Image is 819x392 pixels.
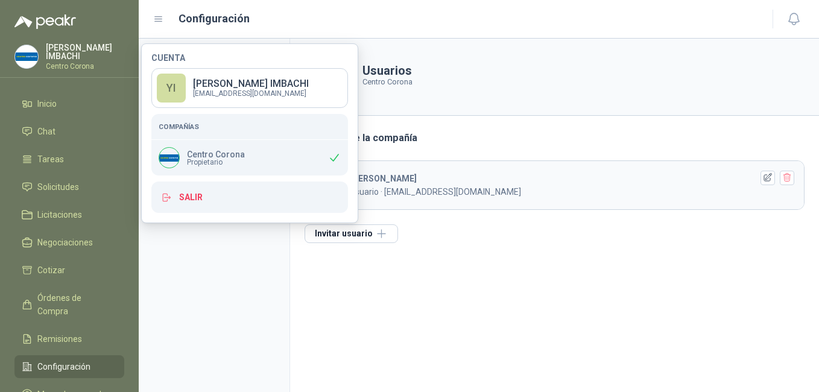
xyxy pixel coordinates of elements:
[305,130,805,146] h3: Usuarios de la compañía
[305,224,398,243] button: Invitar usuario
[37,332,82,346] span: Remisiones
[37,208,82,221] span: Licitaciones
[350,185,752,198] p: Usuario · [EMAIL_ADDRESS][DOMAIN_NAME]
[37,153,64,166] span: Tareas
[362,76,413,88] p: Centro Corona
[37,180,79,194] span: Solicitudes
[14,148,124,171] a: Tareas
[14,175,124,198] a: Solicitudes
[14,231,124,254] a: Negociaciones
[14,14,76,29] img: Logo peakr
[46,43,124,60] p: [PERSON_NAME] IMBACHI
[159,148,179,168] img: Company Logo
[14,120,124,143] a: Chat
[187,150,245,159] p: Centro Corona
[14,286,124,323] a: Órdenes de Compra
[37,264,65,277] span: Cotizar
[157,74,186,103] div: YI
[14,203,124,226] a: Licitaciones
[179,10,250,27] h1: Configuración
[187,159,245,166] span: Propietario
[350,174,417,183] b: [PERSON_NAME]
[37,97,57,110] span: Inicio
[46,63,124,70] p: Centro Corona
[37,236,93,249] span: Negociaciones
[37,125,55,138] span: Chat
[151,182,348,213] button: Salir
[14,92,124,115] a: Inicio
[151,54,348,62] h4: Cuenta
[193,79,309,89] p: [PERSON_NAME] IMBACHI
[151,68,348,108] a: YI[PERSON_NAME] IMBACHI[EMAIL_ADDRESS][DOMAIN_NAME]
[15,45,38,68] img: Company Logo
[14,259,124,282] a: Cotizar
[14,355,124,378] a: Configuración
[151,140,348,175] div: Company LogoCentro CoronaPropietario
[37,360,90,373] span: Configuración
[14,327,124,350] a: Remisiones
[193,90,309,97] p: [EMAIL_ADDRESS][DOMAIN_NAME]
[159,121,341,132] h5: Compañías
[362,65,413,76] h1: Usuarios
[37,291,113,318] span: Órdenes de Compra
